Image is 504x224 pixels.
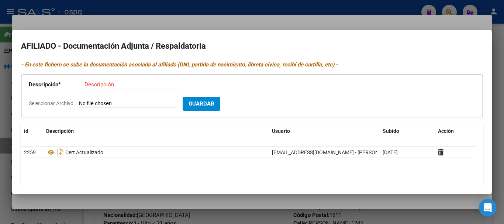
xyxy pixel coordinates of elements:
[46,128,74,134] span: Descripción
[272,128,290,134] span: Usuario
[56,147,65,158] i: Descargar documento
[21,123,43,139] datatable-header-cell: id
[269,123,380,139] datatable-header-cell: Usuario
[189,101,214,107] span: Guardar
[65,149,103,155] span: Cert Actualizado
[383,128,399,134] span: Subido
[438,128,454,134] span: Acción
[380,123,435,139] datatable-header-cell: Subido
[29,100,73,106] span: Seleccionar Archivo
[183,97,220,110] button: Guardar
[479,199,497,217] div: Open Intercom Messenger
[435,123,472,139] datatable-header-cell: Acción
[383,149,398,155] span: [DATE]
[21,61,338,68] i: - En este fichero se sube la documentación asociada al afiliado (DNI, partida de nacimiento, libr...
[24,149,36,155] span: 2259
[24,128,28,134] span: id
[21,39,483,53] h2: AFILIADO - Documentación Adjunta / Respaldatoria
[272,149,397,155] span: [EMAIL_ADDRESS][DOMAIN_NAME] - [PERSON_NAME]
[43,123,269,139] datatable-header-cell: Descripción
[29,80,84,89] p: Descripción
